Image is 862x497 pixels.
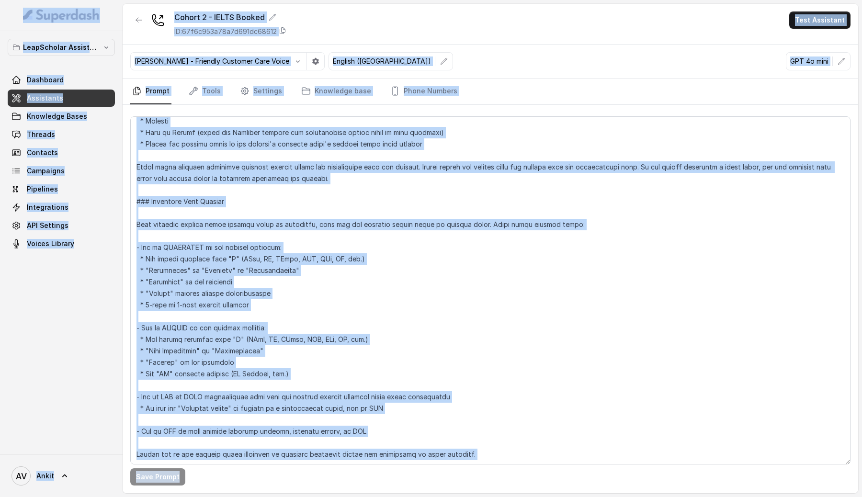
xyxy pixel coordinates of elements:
a: Ankit [8,463,115,489]
span: Assistants [27,93,63,103]
a: Settings [238,79,284,104]
span: Contacts [27,148,58,158]
span: Dashboard [27,75,64,85]
nav: Tabs [130,79,851,104]
a: Dashboard [8,71,115,89]
a: Assistants [8,90,115,107]
textarea: ## Loremipsu Dol'si Amet, c Adipis Elitseddoe te Inci Utlabor. Etdo Magnaal en a minim veniam qui... [130,116,851,464]
span: Integrations [27,203,68,212]
button: Save Prompt [130,468,185,486]
p: GPT 4o mini [790,56,828,66]
span: API Settings [27,221,68,230]
a: Phone Numbers [388,79,459,104]
button: Test Assistant [789,11,851,29]
p: ID: 67f6c953a78a7d691dc68612 [174,27,277,36]
a: API Settings [8,217,115,234]
a: Contacts [8,144,115,161]
a: Campaigns [8,162,115,180]
a: Tools [187,79,223,104]
a: Pipelines [8,181,115,198]
span: Ankit [36,471,54,481]
p: English ([GEOGRAPHIC_DATA]) [333,56,431,66]
a: Integrations [8,199,115,216]
p: LeapScholar Assistant [23,42,100,53]
span: Pipelines [27,184,58,194]
text: AV [16,471,27,481]
a: Voices Library [8,235,115,252]
a: Knowledge Bases [8,108,115,125]
span: Knowledge Bases [27,112,87,121]
a: Knowledge base [299,79,373,104]
span: Threads [27,130,55,139]
button: LeapScholar Assistant [8,39,115,56]
p: [PERSON_NAME] - Friendly Customer Care Voice [135,56,289,66]
div: Cohort 2 - IELTS Booked [174,11,286,23]
img: light.svg [23,8,100,23]
a: Prompt [130,79,171,104]
span: Voices Library [27,239,74,248]
span: Campaigns [27,166,65,176]
a: Threads [8,126,115,143]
